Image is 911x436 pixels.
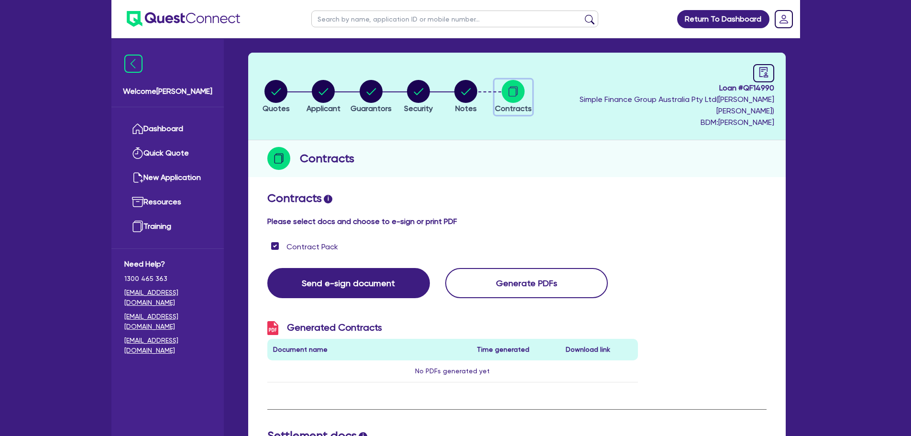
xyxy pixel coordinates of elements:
span: Applicant [307,104,340,113]
a: Dropdown toggle [771,7,796,32]
span: Contracts [495,104,532,113]
th: Time generated [471,339,560,360]
img: new-application [132,172,143,183]
a: Return To Dashboard [677,10,769,28]
span: Guarantors [351,104,392,113]
a: Training [124,214,211,239]
button: Applicant [306,79,341,115]
img: quick-quote [132,147,143,159]
span: Need Help? [124,258,211,270]
span: Quotes [263,104,290,113]
span: BDM: [PERSON_NAME] [539,117,774,128]
button: Send e-sign document [267,268,430,298]
h2: Contracts [300,150,354,167]
label: Contract Pack [286,241,338,253]
span: Security [404,104,433,113]
button: Notes [454,79,478,115]
img: icon-menu-close [124,55,143,73]
button: Guarantors [350,79,392,115]
button: Contracts [494,79,532,115]
td: No PDFs generated yet [267,360,638,382]
th: Document name [267,339,472,360]
span: 1300 465 363 [124,274,211,284]
span: Loan # QF14990 [539,82,774,94]
a: [EMAIL_ADDRESS][DOMAIN_NAME] [124,312,211,332]
span: Notes [455,104,477,113]
a: Resources [124,190,211,214]
th: Download link [560,339,638,360]
span: audit [758,67,769,78]
h3: Generated Contracts [267,321,638,335]
img: training [132,221,143,232]
a: audit [753,64,774,82]
input: Search by name, application ID or mobile number... [311,11,598,27]
button: Generate PDFs [445,268,608,298]
a: [EMAIL_ADDRESS][DOMAIN_NAME] [124,288,211,308]
img: resources [132,196,143,208]
a: New Application [124,166,211,190]
button: Security [404,79,433,115]
a: Quick Quote [124,141,211,166]
a: [EMAIL_ADDRESS][DOMAIN_NAME] [124,335,211,356]
img: step-icon [267,147,290,170]
img: icon-pdf [267,321,278,335]
h2: Contracts [267,191,767,205]
span: Simple Finance Group Australia Pty Ltd ( [PERSON_NAME] [PERSON_NAME] ) [580,95,774,115]
button: Quotes [262,79,290,115]
a: Dashboard [124,117,211,141]
img: quest-connect-logo-blue [127,11,240,27]
span: i [324,195,332,203]
span: Welcome [PERSON_NAME] [123,86,212,97]
h4: Please select docs and choose to e-sign or print PDF [267,217,767,226]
